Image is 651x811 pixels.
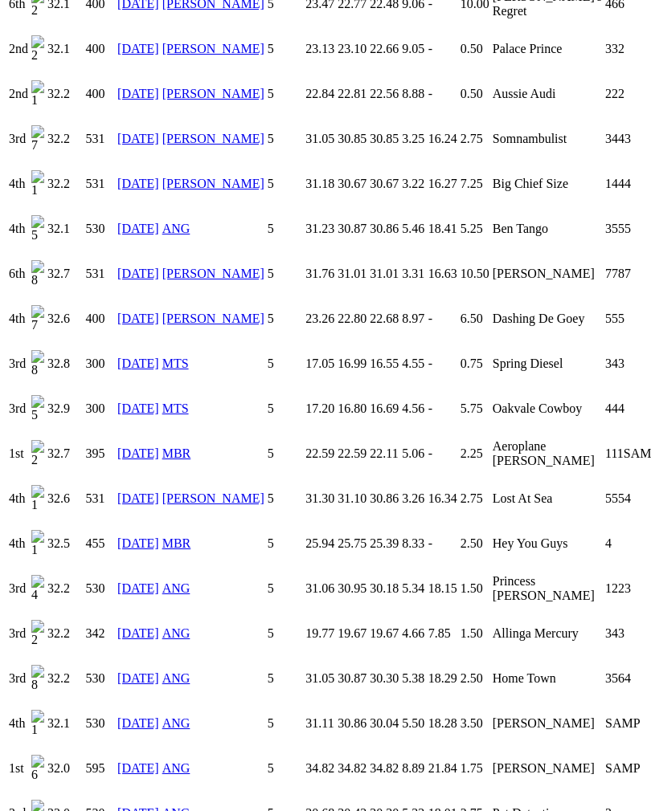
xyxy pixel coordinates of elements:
[117,357,159,370] a: [DATE]
[31,575,44,602] img: 4
[8,477,29,520] td: 4th
[31,620,44,647] img: 2
[162,491,264,505] a: [PERSON_NAME]
[47,297,84,340] td: 32.6
[492,387,603,430] td: Oakvale Cowboy
[267,297,304,340] td: 5
[337,567,367,610] td: 30.95
[47,117,84,161] td: 32.2
[460,477,490,520] td: 2.75
[31,35,44,63] img: 2
[337,207,367,251] td: 30.87
[369,567,399,610] td: 30.18
[8,207,29,251] td: 4th
[85,612,116,655] td: 342
[117,626,159,640] a: [DATE]
[460,657,490,700] td: 2.50
[8,747,29,790] td: 1st
[428,567,458,610] td: 18.15
[492,432,603,475] td: Aeroplane [PERSON_NAME]
[305,477,335,520] td: 31.30
[8,72,29,116] td: 2nd
[369,252,399,295] td: 31.01
[401,342,425,385] td: 4.55
[162,222,190,235] a: ANG
[117,42,159,55] a: [DATE]
[117,581,159,595] a: [DATE]
[337,702,367,745] td: 30.86
[492,702,603,745] td: [PERSON_NAME]
[401,162,425,206] td: 3.22
[337,657,367,700] td: 30.87
[369,477,399,520] td: 30.86
[401,702,425,745] td: 5.50
[460,702,490,745] td: 3.50
[85,432,116,475] td: 395
[428,657,458,700] td: 18.29
[401,522,425,565] td: 8.33
[369,117,399,161] td: 30.85
[85,567,116,610] td: 530
[428,432,458,475] td: -
[85,117,116,161] td: 531
[8,432,29,475] td: 1st
[8,522,29,565] td: 4th
[428,27,458,71] td: -
[267,207,304,251] td: 5
[117,491,159,505] a: [DATE]
[460,72,490,116] td: 0.50
[47,252,84,295] td: 32.7
[31,215,44,242] img: 5
[401,477,425,520] td: 3.26
[85,522,116,565] td: 455
[305,522,335,565] td: 25.94
[267,342,304,385] td: 5
[337,432,367,475] td: 22.59
[305,567,335,610] td: 31.06
[85,702,116,745] td: 530
[267,477,304,520] td: 5
[117,716,159,730] a: [DATE]
[305,252,335,295] td: 31.76
[162,401,189,415] a: MTS
[369,27,399,71] td: 22.66
[267,72,304,116] td: 5
[117,177,159,190] a: [DATE]
[305,702,335,745] td: 31.11
[337,477,367,520] td: 31.10
[85,387,116,430] td: 300
[8,387,29,430] td: 3rd
[162,626,190,640] a: ANG
[117,267,159,280] a: [DATE]
[85,162,116,206] td: 531
[162,87,264,100] a: [PERSON_NAME]
[47,207,84,251] td: 32.1
[267,387,304,430] td: 5
[31,80,44,108] img: 1
[85,342,116,385] td: 300
[31,440,44,467] img: 2
[47,432,84,475] td: 32.7
[337,72,367,116] td: 22.81
[305,72,335,116] td: 22.84
[460,207,490,251] td: 5.25
[492,207,603,251] td: Ben Tango
[117,761,159,775] a: [DATE]
[85,252,116,295] td: 531
[47,612,84,655] td: 32.2
[47,72,84,116] td: 32.2
[162,581,190,595] a: ANG
[267,522,304,565] td: 5
[305,162,335,206] td: 31.18
[428,297,458,340] td: -
[369,342,399,385] td: 16.55
[492,747,603,790] td: [PERSON_NAME]
[305,27,335,71] td: 23.13
[267,657,304,700] td: 5
[428,72,458,116] td: -
[401,432,425,475] td: 5.06
[492,252,603,295] td: [PERSON_NAME]
[8,567,29,610] td: 3rd
[31,665,44,692] img: 8
[460,387,490,430] td: 5.75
